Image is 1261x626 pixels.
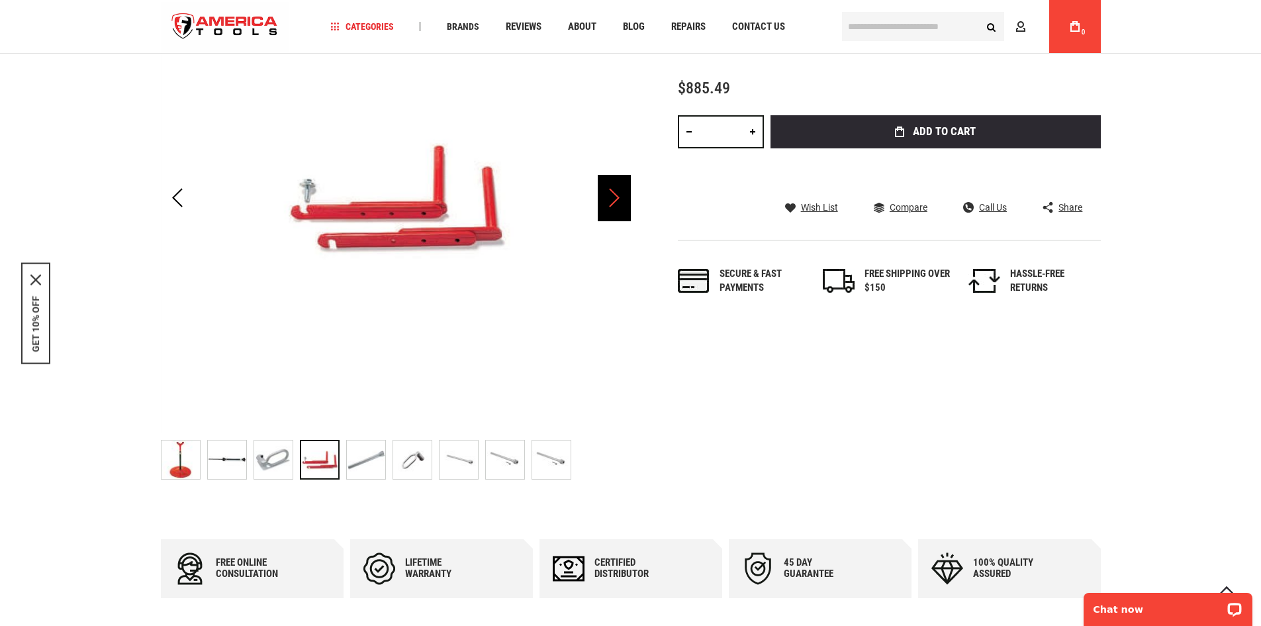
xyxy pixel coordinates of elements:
span: Categories [330,22,394,31]
div: RIDGID 97882 KIT 141 ON 535 AUTO CHUCK WITH HIGH-CLEARANCE CARRIAGE [207,433,254,486]
a: store logo [161,2,289,52]
a: About [562,18,602,36]
iframe: Secure express checkout frame [768,152,1103,191]
img: America Tools [161,2,289,52]
div: RIDGID 97882 KIT 141 ON 535 AUTO CHUCK WITH HIGH-CLEARANCE CARRIAGE [254,433,300,486]
a: Call Us [963,201,1007,213]
div: Lifetime warranty [405,557,485,580]
img: RIDGID 97882 KIT 141 ON 535 AUTO CHUCK WITH HIGH-CLEARANCE CARRIAGE [208,441,246,479]
div: Secure & fast payments [720,267,806,295]
img: returns [968,269,1000,293]
span: Reviews [506,22,541,32]
span: Contact Us [732,22,785,32]
div: RIDGID 97882 KIT 141 ON 535 AUTO CHUCK WITH HIGH-CLEARANCE CARRIAGE [300,433,346,486]
iframe: LiveChat chat widget [1075,584,1261,626]
span: Brands [447,22,479,31]
a: Compare [874,201,927,213]
span: 0 [1082,28,1086,36]
div: Certified Distributor [594,557,674,580]
img: RIDGID 97882 KIT 141 ON 535 AUTO CHUCK WITH HIGH-CLEARANCE CARRIAGE [532,441,571,479]
span: $885.49 [678,79,730,97]
div: RIDGID 97882 KIT 141 ON 535 AUTO CHUCK WITH HIGH-CLEARANCE CARRIAGE [439,433,485,486]
svg: close icon [30,274,41,285]
button: Add to Cart [771,115,1101,148]
span: Share [1058,203,1082,212]
img: RIDGID 97882 KIT 141 ON 535 AUTO CHUCK WITH HIGH-CLEARANCE CARRIAGE [486,441,524,479]
button: Search [979,14,1004,39]
a: Reviews [500,18,547,36]
img: RIDGID 97882 KIT 141 ON 535 AUTO CHUCK WITH HIGH-CLEARANCE CARRIAGE [347,441,385,479]
div: RIDGID 97882 KIT 141 ON 535 AUTO CHUCK WITH HIGH-CLEARANCE CARRIAGE [485,433,532,486]
img: RIDGID 97882 KIT 141 ON 535 AUTO CHUCK WITH HIGH-CLEARANCE CARRIAGE [393,441,432,479]
a: Wish List [785,201,838,213]
img: RIDGID 97882 KIT 141 ON 535 AUTO CHUCK WITH HIGH-CLEARANCE CARRIAGE [440,441,478,479]
div: HASSLE-FREE RETURNS [1010,267,1096,295]
div: RIDGID 97882 KIT 141 ON 535 AUTO CHUCK WITH HIGH-CLEARANCE CARRIAGE [532,433,571,486]
a: Brands [441,18,485,36]
div: 100% quality assured [973,557,1052,580]
a: Repairs [665,18,712,36]
button: Close [30,274,41,285]
div: RIDGID 97882 KIT 141 ON 535 AUTO CHUCK WITH HIGH-CLEARANCE CARRIAGE [393,433,439,486]
span: Wish List [801,203,838,212]
img: shipping [823,269,855,293]
span: About [568,22,596,32]
div: FREE SHIPPING OVER $150 [864,267,951,295]
span: Blog [623,22,645,32]
img: RIDGID 97882 KIT 141 ON 535 AUTO CHUCK WITH HIGH-CLEARANCE CARRIAGE [162,441,200,479]
img: RIDGID 97882 KIT 141 ON 535 AUTO CHUCK WITH HIGH-CLEARANCE CARRIAGE [254,441,293,479]
div: Free online consultation [216,557,295,580]
div: RIDGID 97882 KIT 141 ON 535 AUTO CHUCK WITH HIGH-CLEARANCE CARRIAGE [161,433,207,486]
a: Blog [617,18,651,36]
div: RIDGID 97882 KIT 141 ON 535 AUTO CHUCK WITH HIGH-CLEARANCE CARRIAGE [346,433,393,486]
span: Compare [890,203,927,212]
button: GET 10% OFF [30,295,41,352]
span: Add to Cart [913,126,976,137]
div: 45 day Guarantee [784,557,863,580]
a: Categories [324,18,400,36]
img: payments [678,269,710,293]
a: Contact Us [726,18,791,36]
span: Repairs [671,22,706,32]
span: Call Us [979,203,1007,212]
